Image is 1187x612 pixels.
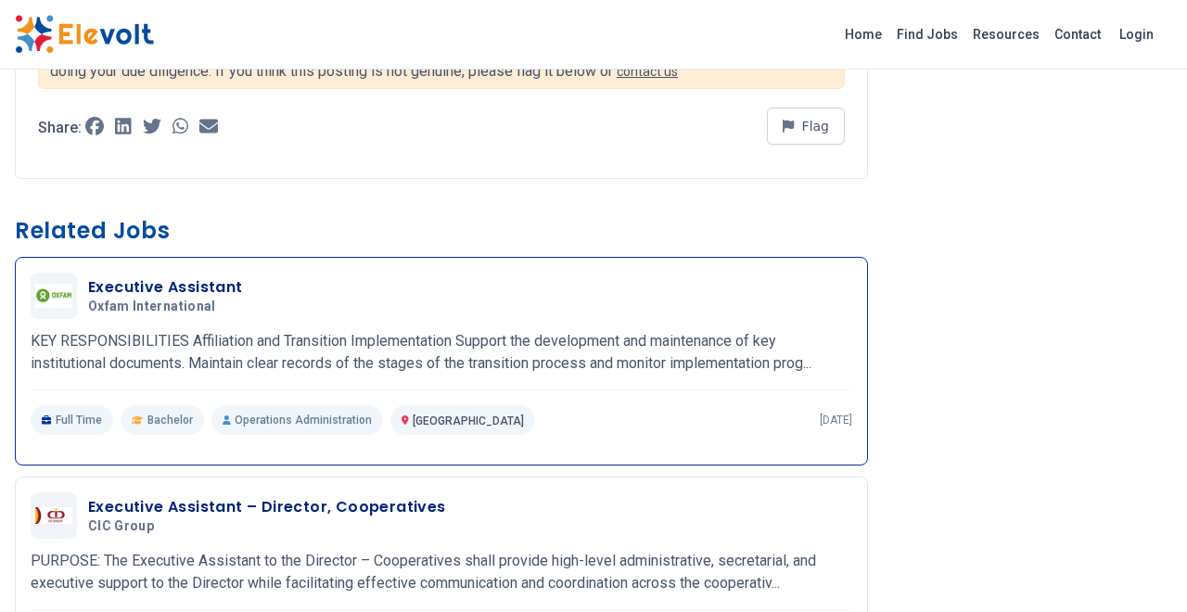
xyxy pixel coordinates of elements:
p: Share: [38,121,82,135]
a: Login [1108,16,1165,53]
button: Flag [767,108,845,145]
p: KEY RESPONSIBILITIES Affiliation and Transition Implementation Support the development and mainte... [31,330,852,375]
img: Oxfam International [35,284,72,308]
span: [GEOGRAPHIC_DATA] [413,414,524,427]
iframe: Chat Widget [1094,523,1187,612]
p: PURPOSE: The Executive Assistant to the Director – Cooperatives shall provide high-level administ... [31,550,852,594]
a: Home [837,19,889,49]
a: Oxfam InternationalExecutive AssistantOxfam InternationalKEY RESPONSIBILITIES Affiliation and Tra... [31,273,852,435]
a: Resources [965,19,1047,49]
span: CIC group [88,518,154,535]
span: Bachelor [147,413,193,427]
p: [DATE] [820,413,852,427]
p: Operations Administration [211,405,383,435]
p: Full Time [31,405,113,435]
img: CIC group [35,507,72,524]
a: Contact [1047,19,1108,49]
a: contact us [617,64,678,79]
h3: Executive Assistant [88,276,243,299]
h3: Executive Assistant – Director, Cooperatives [88,496,446,518]
a: Find Jobs [889,19,965,49]
h3: Related Jobs [15,216,868,246]
img: Elevolt [15,15,154,54]
span: Oxfam International [88,299,216,315]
